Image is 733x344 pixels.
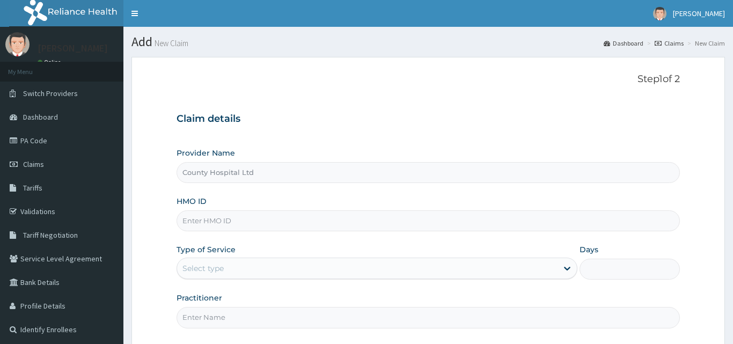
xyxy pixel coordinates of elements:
[604,39,643,48] a: Dashboard
[131,35,725,49] h1: Add
[177,244,236,255] label: Type of Service
[673,9,725,18] span: [PERSON_NAME]
[177,307,680,328] input: Enter Name
[23,230,78,240] span: Tariff Negotiation
[182,263,224,274] div: Select type
[177,148,235,158] label: Provider Name
[177,113,680,125] h3: Claim details
[23,159,44,169] span: Claims
[655,39,684,48] a: Claims
[177,292,222,303] label: Practitioner
[23,183,42,193] span: Tariffs
[580,244,598,255] label: Days
[177,210,680,231] input: Enter HMO ID
[177,74,680,85] p: Step 1 of 2
[653,7,666,20] img: User Image
[152,39,188,47] small: New Claim
[38,43,108,53] p: [PERSON_NAME]
[177,196,207,207] label: HMO ID
[5,32,30,56] img: User Image
[38,58,63,66] a: Online
[23,112,58,122] span: Dashboard
[685,39,725,48] li: New Claim
[23,89,78,98] span: Switch Providers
